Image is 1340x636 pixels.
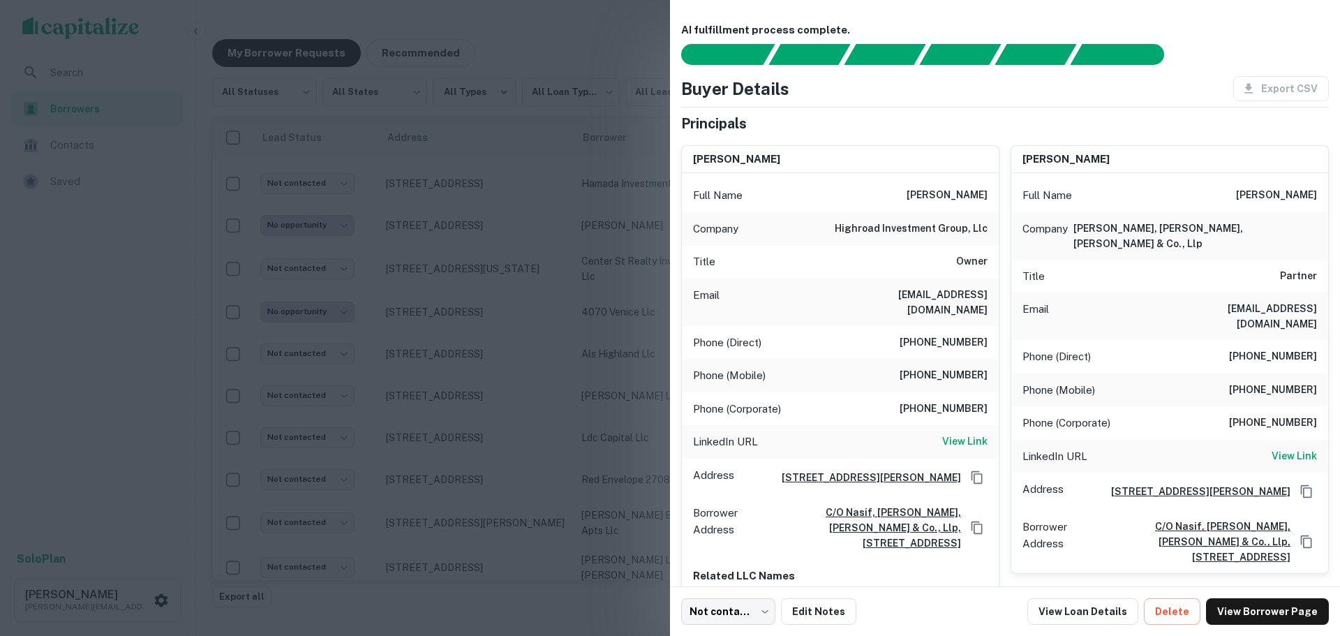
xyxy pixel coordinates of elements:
[693,367,766,384] p: Phone (Mobile)
[1022,268,1045,285] p: Title
[681,113,747,134] h5: Principals
[1229,382,1317,399] h6: [PHONE_NUMBER]
[768,44,850,65] div: Your request is received and processing...
[1022,415,1110,431] p: Phone (Corporate)
[693,334,761,351] p: Phone (Direct)
[1073,221,1317,251] h6: [PERSON_NAME], [PERSON_NAME], [PERSON_NAME] & co., llp
[919,44,1001,65] div: Principals found, AI now looking for contact information...
[1022,481,1064,502] p: Address
[1280,268,1317,285] h6: Partner
[693,568,988,584] p: Related LLC Names
[750,505,961,551] a: c/o nasif, [PERSON_NAME], [PERSON_NAME] & co., llp, [STREET_ADDRESS]
[1022,187,1072,204] p: Full Name
[693,253,715,270] p: Title
[693,151,780,168] h6: [PERSON_NAME]
[693,467,734,488] p: Address
[1022,448,1087,465] p: LinkedIn URL
[1272,448,1317,464] h6: View Link
[1022,151,1110,168] h6: [PERSON_NAME]
[1022,382,1095,399] p: Phone (Mobile)
[995,44,1076,65] div: Principals found, still searching for contact information. This may take time...
[1229,348,1317,365] h6: [PHONE_NUMBER]
[1022,301,1049,332] p: Email
[820,287,988,318] h6: [EMAIL_ADDRESS][DOMAIN_NAME]
[693,401,781,417] p: Phone (Corporate)
[693,287,720,318] p: Email
[942,434,988,450] a: View Link
[1149,301,1317,332] h6: [EMAIL_ADDRESS][DOMAIN_NAME]
[1144,598,1200,625] button: Delete
[1022,348,1091,365] p: Phone (Direct)
[1022,221,1068,251] p: Company
[693,505,745,551] p: Borrower Address
[1022,519,1074,565] p: Borrower Address
[693,187,743,204] p: Full Name
[907,187,988,204] h6: [PERSON_NAME]
[1100,484,1290,499] a: [STREET_ADDRESS][PERSON_NAME]
[1272,448,1317,465] a: View Link
[844,44,925,65] div: Documents found, AI parsing details...
[900,401,988,417] h6: [PHONE_NUMBER]
[781,598,856,625] button: Edit Notes
[770,470,961,485] a: [STREET_ADDRESS][PERSON_NAME]
[1229,415,1317,431] h6: [PHONE_NUMBER]
[956,253,988,270] h6: Owner
[967,517,988,538] button: Copy Address
[664,44,769,65] div: Sending borrower request to AI...
[1080,519,1290,565] a: c/o nasif, [PERSON_NAME], [PERSON_NAME] & co., llp, [STREET_ADDRESS]
[900,334,988,351] h6: [PHONE_NUMBER]
[681,22,1329,38] h6: AI fulfillment process complete.
[1071,44,1181,65] div: AI fulfillment process complete.
[693,221,738,237] p: Company
[681,598,775,625] div: Not contacted
[1027,598,1138,625] a: View Loan Details
[967,467,988,488] button: Copy Address
[1296,481,1317,502] button: Copy Address
[942,434,988,449] h6: View Link
[1270,524,1340,591] iframe: Chat Widget
[1206,598,1329,625] a: View Borrower Page
[681,76,789,101] h4: Buyer Details
[693,434,758,450] p: LinkedIn URL
[1236,187,1317,204] h6: [PERSON_NAME]
[900,367,988,384] h6: [PHONE_NUMBER]
[835,221,988,237] h6: highroad investment group, llc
